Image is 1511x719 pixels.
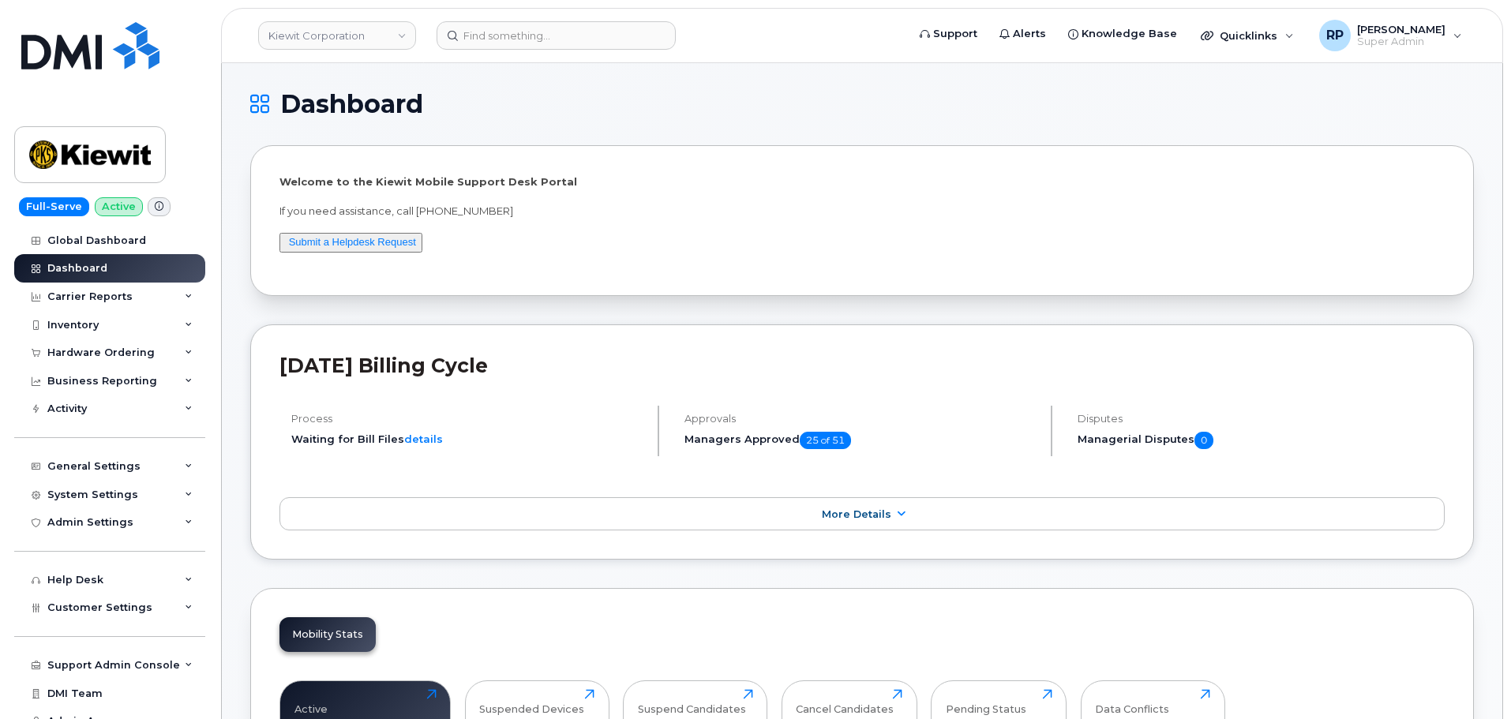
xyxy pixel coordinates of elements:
div: Data Conflicts [1095,689,1169,715]
h5: Managerial Disputes [1078,432,1445,449]
h4: Process [291,413,644,425]
span: 25 of 51 [800,432,851,449]
h4: Disputes [1078,413,1445,425]
div: Suspend Candidates [638,689,746,715]
p: If you need assistance, call [PHONE_NUMBER] [279,204,1445,219]
div: Cancel Candidates [796,689,894,715]
a: details [404,433,443,445]
h4: Approvals [684,413,1037,425]
span: More Details [822,508,891,520]
button: Submit a Helpdesk Request [279,233,422,253]
li: Waiting for Bill Files [291,432,644,447]
span: Dashboard [280,92,423,116]
a: Submit a Helpdesk Request [289,236,416,248]
h2: [DATE] Billing Cycle [279,354,1445,377]
h5: Managers Approved [684,432,1037,449]
div: Active [294,689,328,715]
div: Suspended Devices [479,689,584,715]
iframe: Messenger Launcher [1442,650,1499,707]
span: 0 [1194,432,1213,449]
p: Welcome to the Kiewit Mobile Support Desk Portal [279,174,1445,189]
div: Pending Status [946,689,1026,715]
